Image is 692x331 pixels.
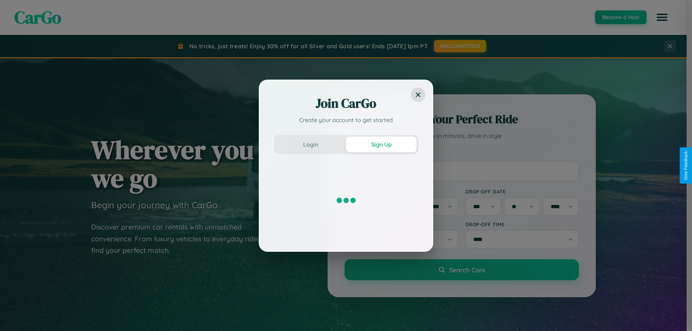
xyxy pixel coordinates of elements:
button: Sign Up [346,137,417,152]
p: Create your account to get started [274,116,418,124]
div: Give Feedback [683,151,688,180]
h2: Join CarGo [274,95,418,112]
iframe: Intercom live chat [7,307,25,324]
button: Login [275,137,346,152]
